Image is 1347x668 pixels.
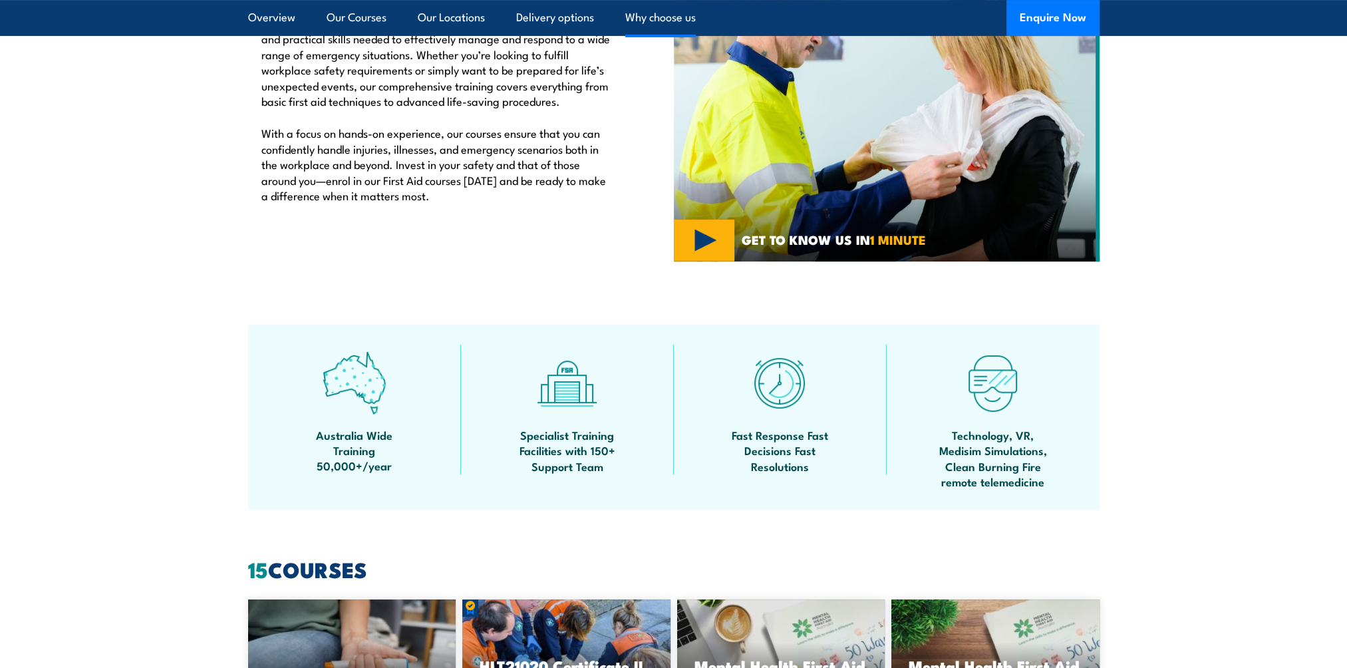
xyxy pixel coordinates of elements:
p: Our First Aid courses are designed to provide you with the knowledge and practical skills needed ... [261,15,613,108]
span: Technology, VR, Medisim Simulations, Clean Burning Fire remote telemedicine [933,427,1053,490]
img: fast-icon [748,351,812,415]
img: auswide-icon [323,351,386,415]
img: tech-icon [961,351,1024,415]
span: Fast Response Fast Decisions Fast Resolutions [720,427,840,474]
h2: COURSES [248,560,1100,578]
p: With a focus on hands-on experience, our courses ensure that you can confidently handle injuries,... [261,125,613,203]
img: facilities-icon [535,351,599,415]
span: Australia Wide Training 50,000+/year [295,427,414,474]
strong: 15 [248,552,268,585]
span: Specialist Training Facilities with 150+ Support Team [508,427,627,474]
span: GET TO KNOW US IN [742,234,926,246]
strong: 1 MINUTE [870,230,926,249]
